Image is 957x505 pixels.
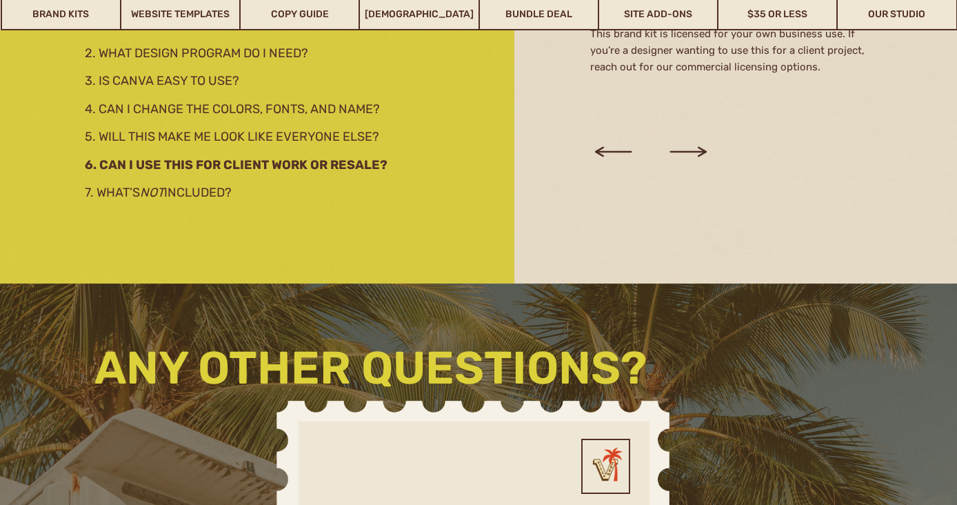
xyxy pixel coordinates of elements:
h3: 7. What’s included? [85,183,383,198]
a: 7. What’snotincluded? [85,183,383,198]
p: This brand kit is licensed for your own business use. If you’re a designer wanting to use this fo... [590,26,872,76]
a: 2. What design program do I need? [85,43,383,59]
a: 5. Will this make me look like everyone else? [85,127,422,142]
h3: any other questions? [94,348,763,386]
b: 6. Can I use this for client work or resale? [85,157,387,172]
a: 1. How are the kits delivered? [85,15,401,30]
i: not [140,185,164,200]
a: 4. Can I change the colors, fonts, and name? [85,99,410,115]
a: 6. Can I use this for client work or resale? [85,155,422,170]
a: 3. Is Canva easy to use? [85,71,419,86]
